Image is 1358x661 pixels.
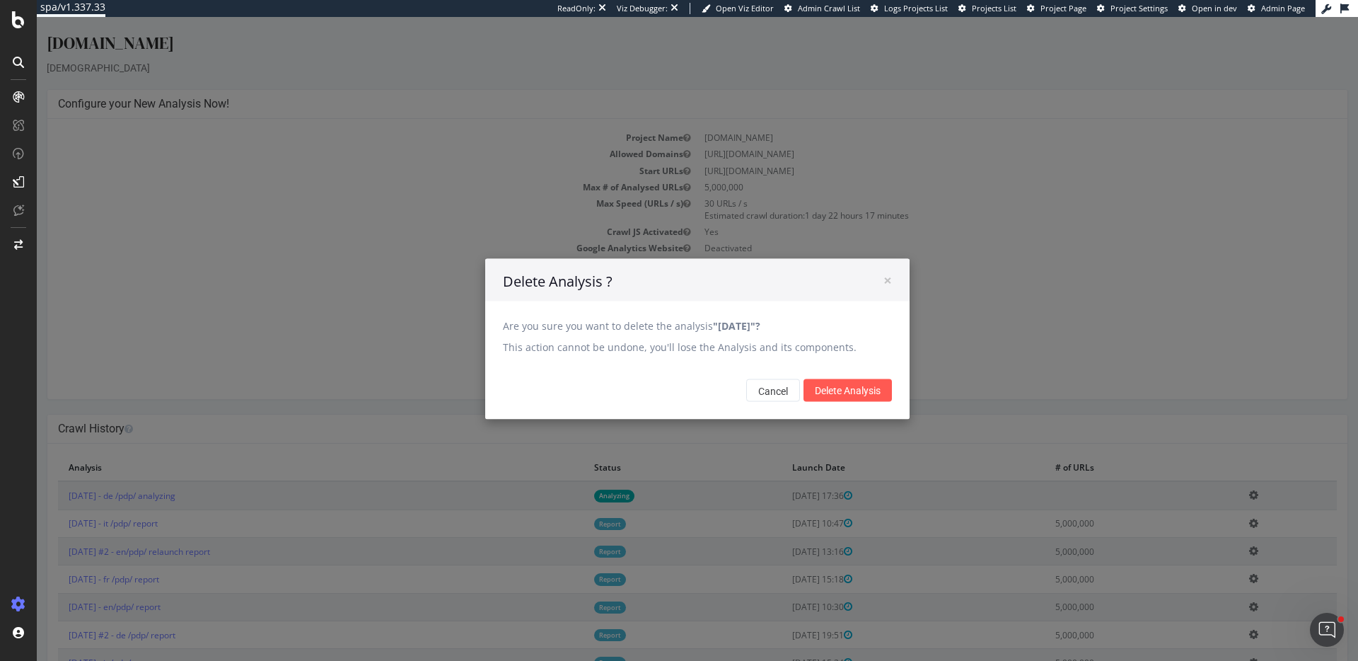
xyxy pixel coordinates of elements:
[1310,613,1344,647] iframe: Intercom live chat
[557,3,596,14] div: ReadOnly:
[847,253,855,273] span: ×
[1110,3,1168,13] span: Project Settings
[958,3,1016,14] a: Projects List
[716,3,774,13] span: Open Viz Editor
[709,362,763,385] button: Cancel
[1178,3,1237,14] a: Open in dev
[1261,3,1305,13] span: Admin Page
[1027,3,1086,14] a: Project Page
[884,3,948,13] span: Logs Projects List
[466,302,855,316] p: Are you sure you want to delete the analysis
[676,302,724,316] b: "[DATE]"?
[1097,3,1168,14] a: Project Settings
[871,3,948,14] a: Logs Projects List
[1040,3,1086,13] span: Project Page
[1192,3,1237,13] span: Open in dev
[784,3,860,14] a: Admin Crawl List
[798,3,860,13] span: Admin Crawl List
[702,3,774,14] a: Open Viz Editor
[1248,3,1305,14] a: Admin Page
[466,323,855,338] p: This action cannot be undone, you'll lose the Analysis and its components.
[972,3,1016,13] span: Projects List
[466,255,855,275] h4: Delete Analysis ?
[37,17,1358,661] iframe: To enrich screen reader interactions, please activate Accessibility in Grammarly extension settings
[767,362,855,385] input: Delete Analysis
[617,3,668,14] div: Viz Debugger:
